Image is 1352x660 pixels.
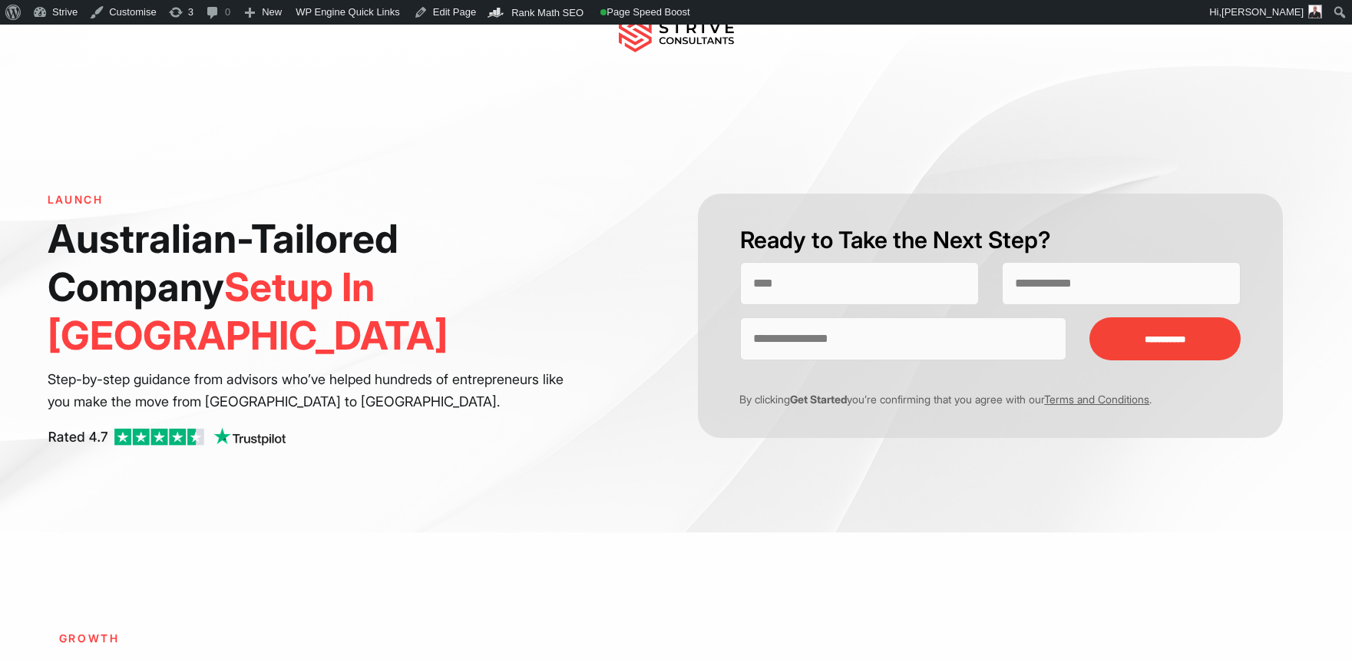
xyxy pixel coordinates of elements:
[729,391,1229,407] p: By clicking you’re confirming that you agree with our .
[48,214,588,360] h1: Australian-Tailored Company
[790,393,847,406] strong: Get Started
[676,194,1305,438] form: Contact form
[59,632,665,645] h6: GROWTH
[48,368,588,414] p: Step-by-step guidance from advisors who’ve helped hundreds of entrepreneurs like you make the mov...
[511,7,583,18] span: Rank Math SEO
[48,194,588,207] h6: LAUNCH
[1221,6,1304,18] span: [PERSON_NAME]
[619,14,734,52] img: main-logo.svg
[1044,393,1149,406] a: Terms and Conditions
[48,264,448,359] span: Setup In [GEOGRAPHIC_DATA]
[740,224,1241,256] h2: Ready to Take the Next Step?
